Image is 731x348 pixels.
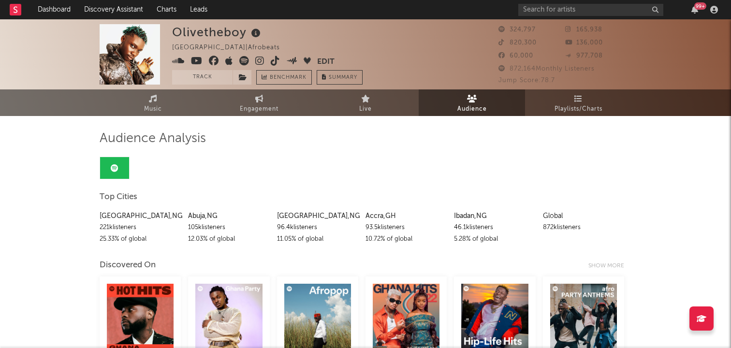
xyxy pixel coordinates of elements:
span: 977,708 [565,53,603,59]
div: Global [543,210,624,222]
div: 96.4k listeners [277,222,358,233]
span: 136,000 [565,40,603,46]
div: 12.03 % of global [188,233,269,245]
span: 165,938 [565,27,602,33]
span: Playlists/Charts [555,103,602,115]
div: [GEOGRAPHIC_DATA] , NG [277,210,358,222]
input: Search for artists [518,4,663,16]
div: 105k listeners [188,222,269,233]
div: [GEOGRAPHIC_DATA] , NG [100,210,181,222]
a: Live [312,89,419,116]
div: Ibadan , NG [454,210,535,222]
a: Engagement [206,89,312,116]
div: 872k listeners [543,222,624,233]
div: 10.72 % of global [365,233,447,245]
div: 93.5k listeners [365,222,447,233]
a: Playlists/Charts [525,89,631,116]
span: Top Cities [100,191,137,203]
button: Track [172,70,233,85]
span: Music [144,103,162,115]
div: Show more [588,260,631,272]
div: Accra , GH [365,210,447,222]
button: Summary [317,70,363,85]
span: Engagement [240,103,278,115]
span: Jump Score: 78.7 [498,77,555,84]
button: 99+ [691,6,698,14]
div: 46.1k listeners [454,222,535,233]
div: Olivetheboy [172,24,263,40]
button: Edit [317,56,335,68]
span: Audience Analysis [100,133,206,145]
span: Summary [329,75,357,80]
div: Abuja , NG [188,210,269,222]
span: 820,300 [498,40,537,46]
span: Audience [457,103,487,115]
div: 11.05 % of global [277,233,358,245]
span: 872,164 Monthly Listeners [498,66,595,72]
div: 221k listeners [100,222,181,233]
span: 324,797 [498,27,536,33]
div: 5.28 % of global [454,233,535,245]
a: Benchmark [256,70,312,85]
div: 99 + [694,2,706,10]
a: Audience [419,89,525,116]
div: 25.33 % of global [100,233,181,245]
a: Music [100,89,206,116]
div: [GEOGRAPHIC_DATA] | Afrobeats [172,42,291,54]
div: Discovered On [100,260,156,271]
span: Benchmark [270,72,307,84]
span: Live [359,103,372,115]
span: 60,000 [498,53,533,59]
